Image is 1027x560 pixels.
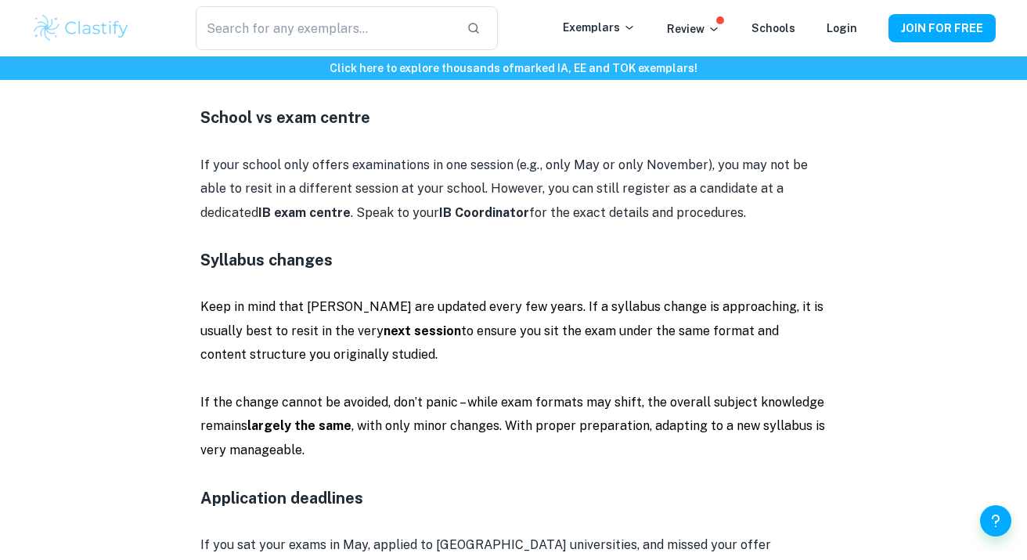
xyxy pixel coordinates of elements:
[827,22,857,34] a: Login
[200,154,827,225] p: If your school only offers examinations in one session (e.g., only May or only November), you may...
[247,418,351,433] strong: largely the same
[200,486,827,510] h4: Application deadlines
[751,22,795,34] a: Schools
[439,205,529,220] strong: IB Coordinator
[258,205,351,220] strong: IB exam centre
[200,299,823,362] span: Keep in mind that [PERSON_NAME] are updated every few years. If a syllabus change is approaching,...
[980,505,1011,537] button: Help and Feedback
[200,248,827,272] h4: Syllabus changes
[3,60,1024,77] h6: Click here to explore thousands of marked IA, EE and TOK exemplars !
[31,13,131,44] img: Clastify logo
[200,106,827,129] h4: School vs exam centre
[200,395,825,457] span: If the change cannot be avoided, don’t panic – while exam formats may shift, the overall subject ...
[384,323,461,338] strong: next session
[667,20,720,38] p: Review
[563,19,636,36] p: Exemplars
[888,14,996,42] button: JOIN FOR FREE
[196,6,454,50] input: Search for any exemplars...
